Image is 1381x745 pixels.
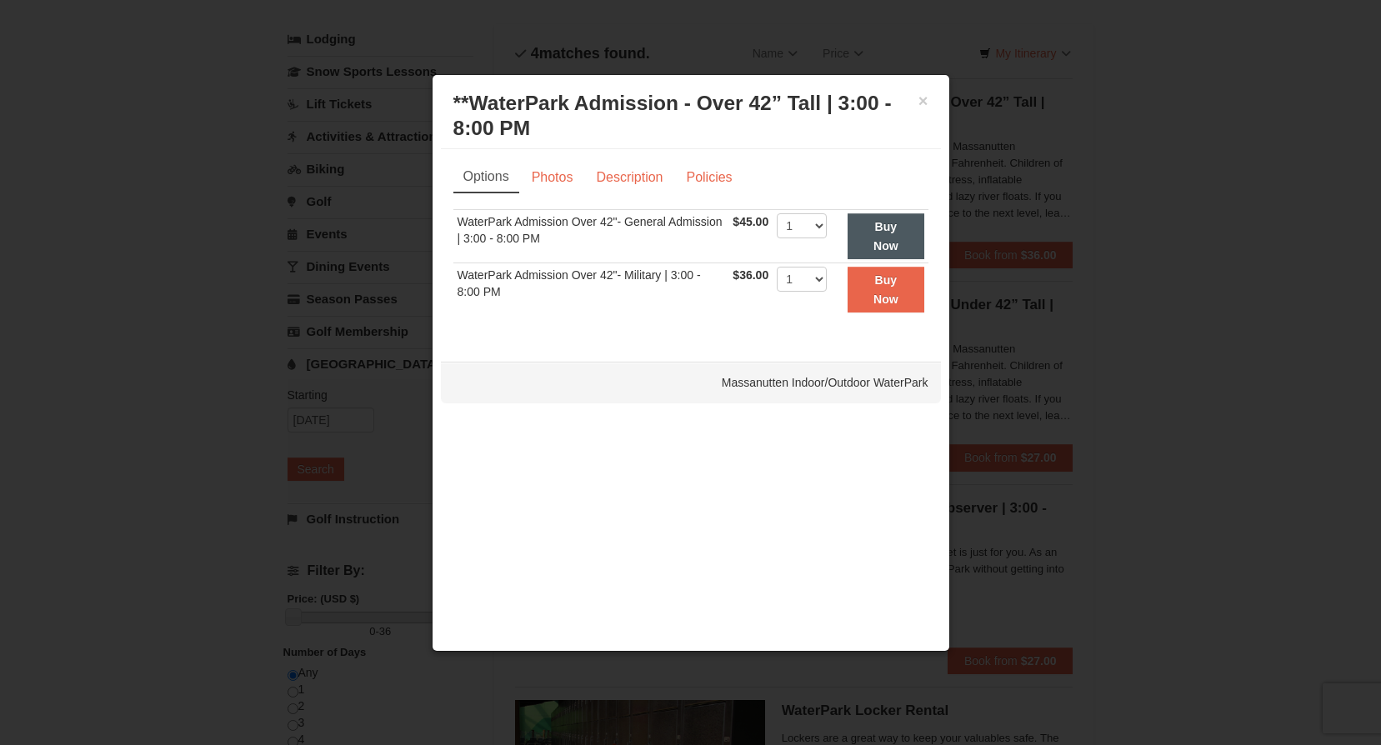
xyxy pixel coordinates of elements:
[441,362,941,403] div: Massanutten Indoor/Outdoor WaterPark
[585,162,673,193] a: Description
[675,162,743,193] a: Policies
[453,263,729,316] td: WaterPark Admission Over 42"- Military | 3:00 - 8:00 PM
[521,162,584,193] a: Photos
[873,273,898,305] strong: Buy Now
[733,268,768,282] span: $36.00
[918,92,928,109] button: ×
[453,162,519,193] a: Options
[873,220,898,252] strong: Buy Now
[848,213,923,259] button: Buy Now
[453,91,928,141] h3: **WaterPark Admission - Over 42” Tall | 3:00 - 8:00 PM
[848,267,923,312] button: Buy Now
[733,215,768,228] span: $45.00
[453,210,729,263] td: WaterPark Admission Over 42"- General Admission | 3:00 - 8:00 PM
